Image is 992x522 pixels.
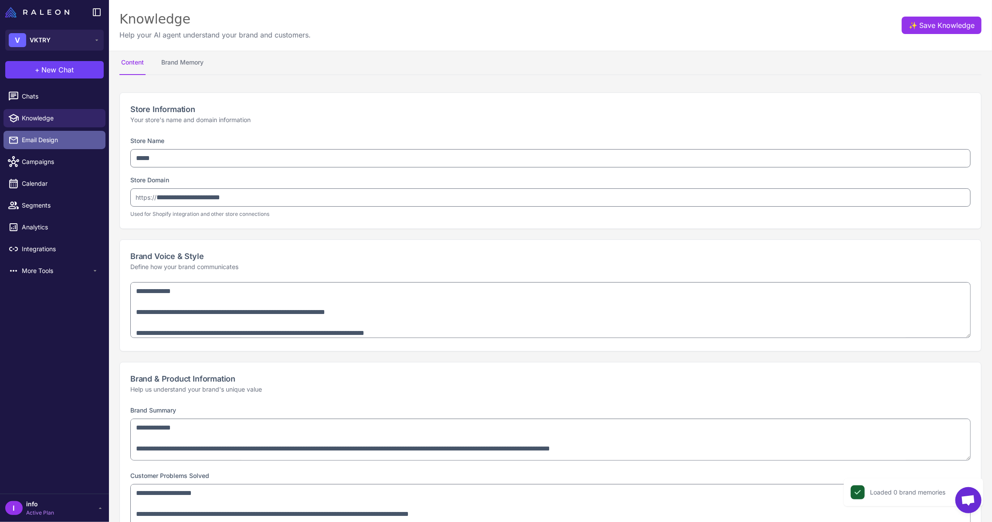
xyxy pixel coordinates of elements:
[22,222,99,232] span: Analytics
[3,109,105,127] a: Knowledge
[22,244,99,254] span: Integrations
[22,157,99,167] span: Campaigns
[130,373,971,385] h2: Brand & Product Information
[870,488,945,497] div: Loaded 0 brand memories
[22,92,99,101] span: Chats
[3,218,105,236] a: Analytics
[3,196,105,215] a: Segments
[902,17,982,34] button: ✨Save Knowledge
[3,174,105,193] a: Calendar
[130,472,209,479] label: Customer Problems Solved
[30,35,51,45] span: VKTRY
[130,103,971,115] h2: Store Information
[130,385,971,394] p: Help us understand your brand's unique value
[26,499,54,509] span: info
[22,266,92,276] span: More Tools
[130,137,164,144] label: Store Name
[26,509,54,517] span: Active Plan
[130,250,971,262] h2: Brand Voice & Style
[22,201,99,210] span: Segments
[119,30,311,40] p: Help your AI agent understand your brand and customers.
[22,179,99,188] span: Calendar
[3,240,105,258] a: Integrations
[965,485,979,499] button: Close
[909,20,916,27] span: ✨
[130,406,176,414] label: Brand Summary
[35,65,40,75] span: +
[955,487,982,513] div: Open chat
[22,113,99,123] span: Knowledge
[119,51,146,75] button: Content
[160,51,205,75] button: Brand Memory
[22,135,99,145] span: Email Design
[5,7,73,17] a: Raleon Logo
[5,501,23,515] div: I
[3,131,105,149] a: Email Design
[3,153,105,171] a: Campaigns
[5,7,69,17] img: Raleon Logo
[3,87,105,106] a: Chats
[130,210,971,218] p: Used for Shopify integration and other store connections
[130,176,169,184] label: Store Domain
[42,65,74,75] span: New Chat
[9,33,26,47] div: V
[5,30,104,51] button: VVKTRY
[130,115,971,125] p: Your store's name and domain information
[130,262,971,272] p: Define how your brand communicates
[119,10,311,28] div: Knowledge
[5,61,104,78] button: +New Chat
